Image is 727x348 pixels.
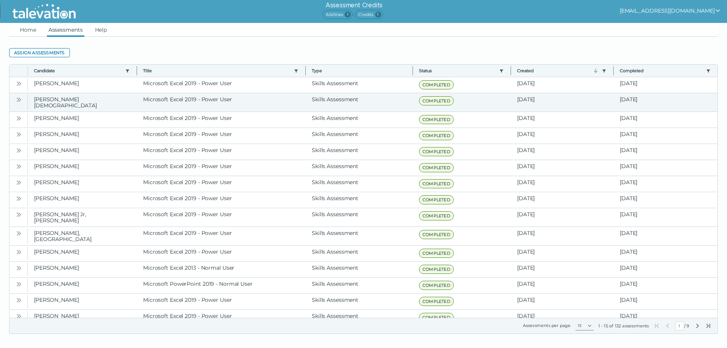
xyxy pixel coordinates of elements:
a: Home [18,23,38,37]
a: Help [93,23,109,37]
button: Open [14,311,23,320]
span: Credits [355,10,383,19]
span: Total Pages [686,323,690,329]
button: First Page [654,323,660,329]
button: Column resize handle [410,62,415,79]
clr-dg-cell: Skills Assessment [306,160,413,176]
clr-dg-cell: [PERSON_NAME], [GEOGRAPHIC_DATA] [28,227,137,245]
clr-dg-cell: Microsoft Excel 2019 - Power User [137,93,306,112]
clr-dg-cell: [DATE] [614,227,717,245]
button: Completed [620,68,703,74]
clr-dg-cell: [DATE] [511,192,614,208]
cds-icon: Open [16,115,22,121]
span: COMPLETED [419,281,454,290]
button: show user actions [620,6,721,15]
span: Abilities [322,10,353,19]
button: status filter [498,68,505,74]
clr-dg-cell: [PERSON_NAME] [28,262,137,277]
cds-icon: Open [16,212,22,218]
clr-dg-cell: Skills Assessment [306,208,413,227]
cds-icon: Open [16,147,22,154]
button: Column resize handle [508,62,513,79]
span: COMPLETED [419,163,454,172]
span: COMPLETED [419,230,454,239]
cds-icon: Open [16,97,22,103]
button: Assign assessments [9,48,70,57]
cds-icon: Open [16,249,22,255]
clr-dg-cell: [DATE] [511,227,614,245]
button: Status [419,68,496,74]
button: candidate filter [124,68,131,74]
button: Last Page [705,323,711,329]
clr-dg-cell: [DATE] [511,278,614,293]
button: Column resize handle [134,62,139,79]
clr-dg-cell: [DATE] [614,77,717,93]
clr-dg-cell: [PERSON_NAME] [28,246,137,261]
clr-dg-cell: [DATE] [614,93,717,112]
clr-dg-cell: [DATE] [614,246,717,261]
clr-dg-cell: [PERSON_NAME] [28,144,137,160]
button: Next Page [695,323,701,329]
input: Current Page [675,321,684,330]
clr-dg-cell: Microsoft PowerPoint 2019 - Normal User [137,278,306,293]
clr-dg-cell: [DATE] [511,176,614,192]
span: Type [312,68,406,74]
button: Open [14,162,23,171]
clr-dg-cell: [DATE] [614,278,717,293]
clr-dg-cell: [DATE] [511,262,614,277]
div: 1 - 15 of 132 assessments [598,323,649,329]
clr-dg-cell: Microsoft Excel 2019 - Power User [137,246,306,261]
span: COMPLETED [419,195,454,204]
clr-dg-cell: Microsoft Excel 2019 - Power User [137,294,306,309]
clr-dg-cell: [DATE] [614,176,717,192]
clr-dg-cell: [PERSON_NAME] [28,310,137,325]
clr-dg-cell: Microsoft Excel 2019 - Power User [137,160,306,176]
span: COMPLETED [419,179,454,188]
clr-dg-cell: [DATE] [511,77,614,93]
clr-dg-cell: [PERSON_NAME] [28,192,137,208]
button: Column resize handle [303,62,308,79]
clr-dg-cell: Microsoft Excel 2019 - Power User [137,128,306,144]
clr-dg-cell: Microsoft Excel 2019 - Power User [137,144,306,160]
clr-dg-cell: Microsoft Excel 2019 - Power User [137,77,306,93]
cds-icon: Open [16,313,22,319]
clr-dg-cell: Skills Assessment [306,278,413,293]
clr-dg-cell: [PERSON_NAME] [28,128,137,144]
img: Talevation_Logo_Transparent_white.png [9,2,79,21]
span: COMPLETED [419,249,454,258]
clr-dg-cell: Microsoft Excel 2019 - Power User [137,192,306,208]
clr-dg-cell: Skills Assessment [306,294,413,309]
button: Open [14,247,23,256]
clr-dg-cell: [DATE] [511,93,614,112]
clr-dg-cell: [PERSON_NAME] [28,160,137,176]
label: Assessments per page [523,323,571,328]
button: Open [14,146,23,155]
button: created filter [601,68,607,74]
clr-dg-cell: [PERSON_NAME] [28,176,137,192]
cds-icon: Open [16,196,22,202]
clr-dg-cell: [DATE] [511,294,614,309]
clr-dg-cell: [DATE] [614,294,717,309]
clr-dg-cell: Skills Assessment [306,176,413,192]
span: COMPLETED [419,265,454,274]
button: Open [14,178,23,187]
clr-dg-cell: [DATE] [614,192,717,208]
span: COMPLETED [419,297,454,306]
clr-dg-cell: [DATE] [614,208,717,227]
clr-dg-cell: [DATE] [614,310,717,325]
clr-dg-cell: Microsoft Excel 2019 - Power User [137,310,306,325]
clr-dg-cell: Microsoft Excel 2019 - Power User [137,176,306,192]
cds-icon: Open [16,297,22,303]
button: Open [14,210,23,219]
clr-dg-cell: [PERSON_NAME] [28,278,137,293]
span: 1 [375,11,381,18]
button: Open [14,194,23,203]
clr-dg-cell: [PERSON_NAME] [28,77,137,93]
cds-icon: Open [16,265,22,271]
clr-dg-cell: Microsoft Excel 2019 - Power User [137,208,306,227]
clr-dg-cell: Skills Assessment [306,246,413,261]
span: COMPLETED [419,211,454,220]
clr-dg-cell: [DATE] [511,112,614,128]
button: Open [14,295,23,304]
clr-dg-cell: [DATE] [614,128,717,144]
